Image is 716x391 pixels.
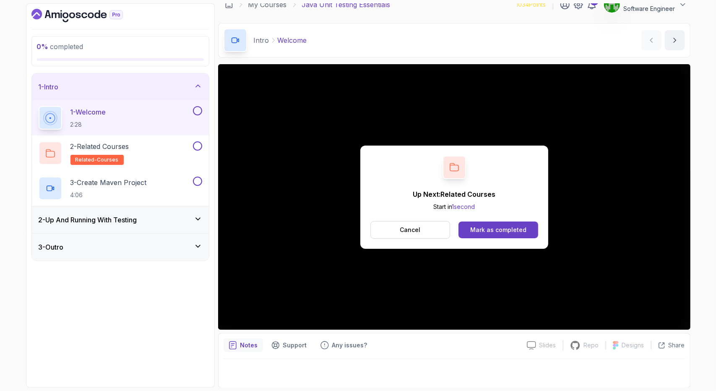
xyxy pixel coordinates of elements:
[37,42,49,51] span: 0 %
[70,177,147,188] p: 3 - Create Maven Project
[283,341,307,349] p: Support
[225,0,233,9] a: Dashboard
[622,341,644,349] p: Designs
[224,339,263,352] button: notes button
[458,222,538,238] button: Mark as completed
[539,341,556,349] p: Slides
[70,120,106,129] p: 2:28
[470,226,526,234] div: Mark as completed
[669,341,685,349] p: Share
[31,9,142,22] a: Dashboard
[651,341,685,349] button: Share
[516,0,546,9] p: 1034 Points
[240,341,258,349] p: Notes
[39,82,59,92] h3: 1 - Intro
[32,73,209,100] button: 1-Intro
[413,203,495,211] p: Start in
[641,30,661,50] button: previous content
[624,5,675,13] p: Software Engineer
[70,191,147,199] p: 4:06
[37,42,83,51] span: completed
[278,35,307,45] p: Welcome
[254,35,269,45] p: Intro
[32,206,209,233] button: 2-Up And Running With Testing
[76,156,119,163] span: related-courses
[413,189,495,199] p: Up Next: Related Courses
[315,339,372,352] button: Feedback button
[452,203,475,210] span: 1 second
[70,107,106,117] p: 1 - Welcome
[39,242,64,252] h3: 3 - Outro
[400,226,420,234] p: Cancel
[584,341,599,349] p: Repo
[39,177,202,200] button: 3-Create Maven Project4:06
[266,339,312,352] button: Support button
[32,234,209,261] button: 3-Outro
[332,341,367,349] p: Any issues?
[39,106,202,130] button: 1-Welcome2:28
[70,141,129,151] p: 2 - Related Courses
[370,221,450,239] button: Cancel
[665,30,685,50] button: next content
[39,141,202,165] button: 2-Related Coursesrelated-courses
[39,215,137,225] h3: 2 - Up And Running With Testing
[218,64,690,330] iframe: 1 - Hi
